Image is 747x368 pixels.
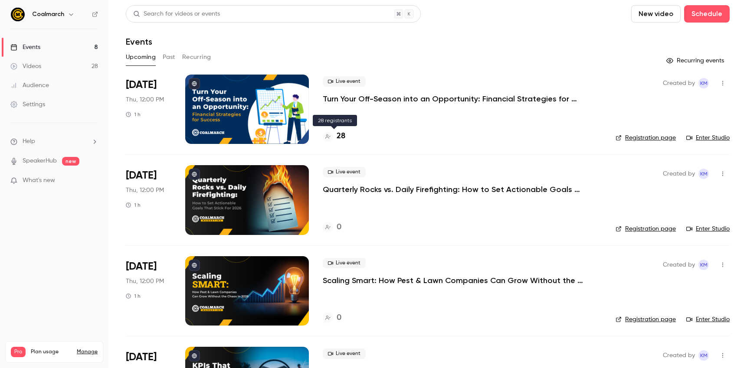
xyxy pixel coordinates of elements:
span: [DATE] [126,260,157,274]
span: Created by [663,169,695,179]
span: Created by [663,78,695,88]
span: KM [700,78,708,88]
a: 0 [323,312,341,324]
button: Upcoming [126,50,156,64]
h4: 28 [337,130,345,142]
button: Past [163,50,175,64]
div: Search for videos or events [133,10,220,19]
span: [DATE] [126,78,157,92]
a: 28 [323,130,345,142]
span: Katie McCaskill [698,169,709,179]
span: Help [23,137,35,146]
span: Katie McCaskill [698,260,709,270]
span: Plan usage [31,348,72,355]
span: new [62,157,79,166]
span: KM [700,169,708,179]
a: SpeakerHub [23,156,57,166]
a: Registration page [616,134,676,142]
div: Events [10,43,40,52]
span: Live event [323,348,366,359]
a: Registration page [616,225,676,233]
div: Audience [10,81,49,90]
span: Thu, 12:00 PM [126,277,164,286]
div: 1 h [126,293,141,300]
a: 0 [323,221,341,233]
span: Live event [323,258,366,268]
span: KM [700,350,708,361]
a: Registration page [616,315,676,324]
a: Scaling Smart: How Pest & Lawn Companies Can Grow Without the Chaos in [DATE] [323,275,583,286]
button: New video [631,5,681,23]
span: Thu, 12:00 PM [126,186,164,195]
span: Created by [663,350,695,361]
h1: Events [126,36,152,47]
h4: 0 [337,312,341,324]
h4: 0 [337,221,341,233]
span: Live event [323,167,366,177]
div: Videos [10,62,41,71]
a: Manage [77,348,98,355]
img: Coalmarch [11,7,25,21]
span: Live event [323,76,366,87]
a: Turn Your Off-Season into an Opportunity: Financial Strategies for Success [323,94,583,104]
span: Pro [11,347,26,357]
span: Created by [663,260,695,270]
a: Quarterly Rocks vs. Daily Firefighting: How to Set Actionable Goals That Stick For 2026 [323,184,583,195]
a: Enter Studio [686,315,730,324]
li: help-dropdown-opener [10,137,98,146]
a: Enter Studio [686,134,730,142]
div: Sep 18 Thu, 12:00 PM (America/New York) [126,256,171,326]
div: Settings [10,100,45,109]
div: Sep 4 Thu, 12:00 PM (America/New York) [126,165,171,234]
span: Katie McCaskill [698,78,709,88]
button: Recurring events [662,54,730,68]
span: Katie McCaskill [698,350,709,361]
div: 1 h [126,111,141,118]
button: Schedule [684,5,730,23]
span: KM [700,260,708,270]
span: What's new [23,176,55,185]
button: Recurring [182,50,211,64]
h6: Coalmarch [32,10,64,19]
div: 1 h [126,202,141,208]
div: Aug 21 Thu, 12:00 PM (America/New York) [126,75,171,144]
span: [DATE] [126,169,157,182]
a: Enter Studio [686,225,730,233]
span: Thu, 12:00 PM [126,95,164,104]
span: [DATE] [126,350,157,364]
